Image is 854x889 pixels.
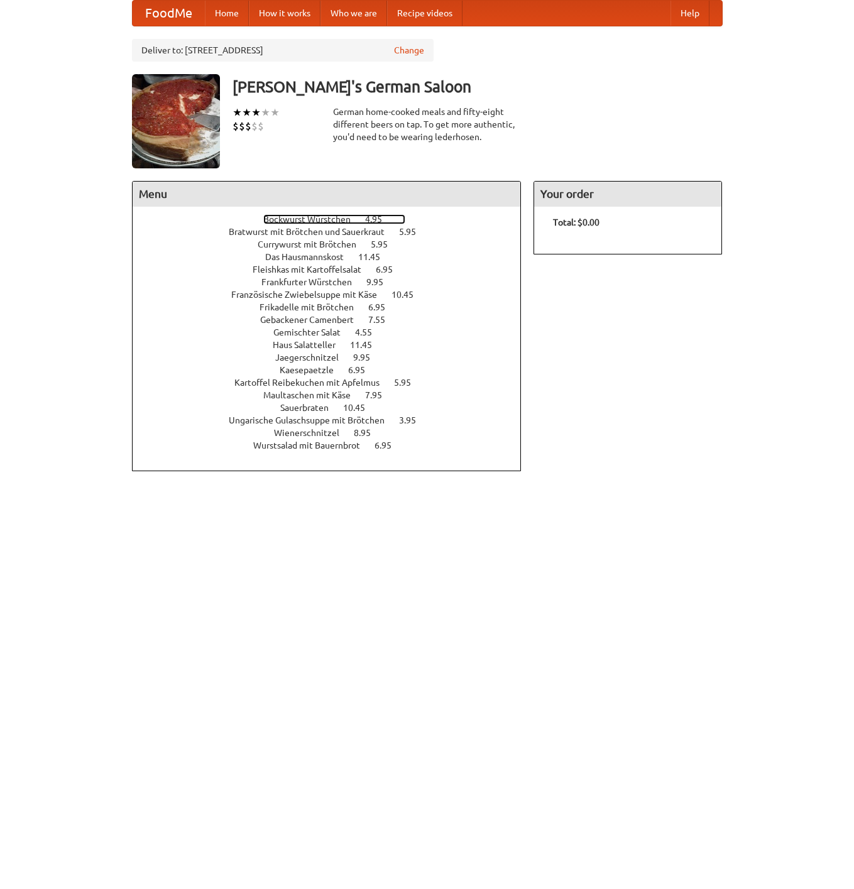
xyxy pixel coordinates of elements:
span: Kartoffel Reibekuchen mit Apfelmus [234,378,392,388]
span: Gebackener Camenbert [260,315,366,325]
a: Kaesepaetzle 6.95 [280,365,388,375]
span: Bratwurst mit Brötchen und Sauerkraut [229,227,397,237]
span: 9.95 [366,277,396,287]
a: Frikadelle mit Brötchen 6.95 [260,302,408,312]
span: Maultaschen mit Käse [263,390,363,400]
span: Wurstsalad mit Bauernbrot [253,440,373,450]
a: Wurstsalad mit Bauernbrot 6.95 [253,440,415,450]
span: 5.95 [394,378,424,388]
a: Ungarische Gulaschsuppe mit Brötchen 3.95 [229,415,439,425]
span: 4.55 [355,327,385,337]
a: Change [394,44,424,57]
a: Gebackener Camenbert 7.55 [260,315,408,325]
li: ★ [242,106,251,119]
a: Who we are [320,1,387,26]
li: ★ [251,106,261,119]
a: Help [671,1,709,26]
span: Bockwurst Würstchen [263,214,363,224]
li: $ [233,119,239,133]
span: 9.95 [353,352,383,363]
span: Gemischter Salat [273,327,353,337]
span: Frikadelle mit Brötchen [260,302,366,312]
a: Haus Salatteller 11.45 [273,340,395,350]
img: angular.jpg [132,74,220,168]
span: 4.95 [365,214,395,224]
h4: Menu [133,182,521,207]
a: Jaegerschnitzel 9.95 [275,352,393,363]
span: 5.95 [371,239,400,249]
li: $ [251,119,258,133]
span: Currywurst mit Brötchen [258,239,369,249]
span: Ungarische Gulaschsuppe mit Brötchen [229,415,397,425]
a: How it works [249,1,320,26]
b: Total: $0.00 [553,217,599,227]
li: ★ [261,106,270,119]
span: 11.45 [358,252,393,262]
a: Frankfurter Würstchen 9.95 [261,277,407,287]
span: Frankfurter Würstchen [261,277,364,287]
span: 5.95 [399,227,429,237]
a: Home [205,1,249,26]
a: Recipe videos [387,1,463,26]
li: ★ [270,106,280,119]
a: Französische Zwiebelsuppe mit Käse 10.45 [231,290,437,300]
a: Gemischter Salat 4.55 [273,327,395,337]
span: 6.95 [376,265,405,275]
span: 7.55 [368,315,398,325]
span: Haus Salatteller [273,340,348,350]
li: $ [239,119,245,133]
span: 6.95 [375,440,404,450]
span: 7.95 [365,390,395,400]
li: ★ [233,106,242,119]
h3: [PERSON_NAME]'s German Saloon [233,74,723,99]
a: Bratwurst mit Brötchen und Sauerkraut 5.95 [229,227,439,237]
span: 11.45 [350,340,385,350]
a: Wienerschnitzel 8.95 [274,428,394,438]
a: FoodMe [133,1,205,26]
span: Wienerschnitzel [274,428,352,438]
span: 8.95 [354,428,383,438]
span: Französische Zwiebelsuppe mit Käse [231,290,390,300]
span: 6.95 [348,365,378,375]
div: Deliver to: [STREET_ADDRESS] [132,39,434,62]
span: Fleishkas mit Kartoffelsalat [253,265,374,275]
a: Maultaschen mit Käse 7.95 [263,390,405,400]
span: 10.45 [343,403,378,413]
a: Bockwurst Würstchen 4.95 [263,214,405,224]
a: Kartoffel Reibekuchen mit Apfelmus 5.95 [234,378,434,388]
h4: Your order [534,182,721,207]
span: 6.95 [368,302,398,312]
span: Das Hausmannskost [265,252,356,262]
li: $ [258,119,264,133]
span: 3.95 [399,415,429,425]
span: Kaesepaetzle [280,365,346,375]
a: Fleishkas mit Kartoffelsalat 6.95 [253,265,416,275]
a: Das Hausmannskost 11.45 [265,252,403,262]
a: Currywurst mit Brötchen 5.95 [258,239,411,249]
li: $ [245,119,251,133]
div: German home-cooked meals and fifty-eight different beers on tap. To get more authentic, you'd nee... [333,106,522,143]
span: Jaegerschnitzel [275,352,351,363]
span: 10.45 [391,290,426,300]
a: Sauerbraten 10.45 [280,403,388,413]
span: Sauerbraten [280,403,341,413]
